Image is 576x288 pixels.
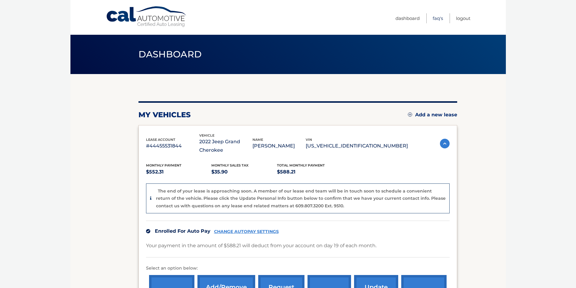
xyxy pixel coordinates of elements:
p: #44455531844 [146,142,199,150]
img: add.svg [408,112,412,117]
p: $552.31 [146,168,212,176]
p: $35.90 [211,168,277,176]
p: $588.21 [277,168,343,176]
p: 2022 Jeep Grand Cherokee [199,138,252,154]
a: FAQ's [433,13,443,23]
p: Select an option below: [146,265,450,272]
img: check.svg [146,229,150,233]
span: name [252,138,263,142]
span: Total Monthly Payment [277,163,325,167]
span: Monthly Payment [146,163,181,167]
p: Your payment in the amount of $588.21 will deduct from your account on day 19 of each month. [146,241,376,250]
span: Monthly sales Tax [211,163,249,167]
span: vin [306,138,312,142]
p: The end of your lease is approaching soon. A member of our lease end team will be in touch soon t... [156,188,446,209]
span: Enrolled For Auto Pay [155,228,210,234]
img: accordion-active.svg [440,139,450,148]
a: Dashboard [395,13,420,23]
span: Dashboard [138,49,202,60]
span: vehicle [199,133,214,138]
a: Add a new lease [408,112,457,118]
p: [PERSON_NAME] [252,142,306,150]
span: lease account [146,138,175,142]
h2: my vehicles [138,110,191,119]
a: Logout [456,13,470,23]
a: Cal Automotive [106,6,187,28]
p: [US_VEHICLE_IDENTIFICATION_NUMBER] [306,142,408,150]
a: CHANGE AUTOPAY SETTINGS [214,229,279,234]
